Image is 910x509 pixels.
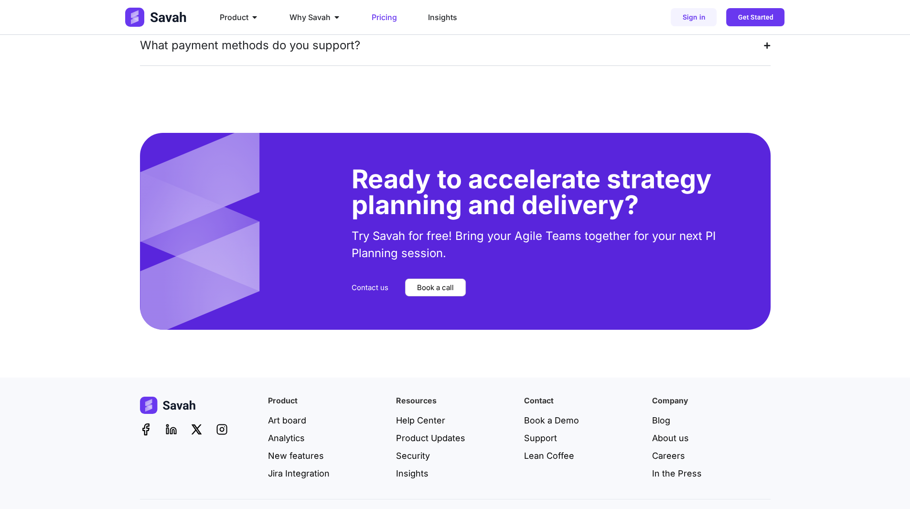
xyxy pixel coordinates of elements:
[682,14,705,21] span: Sign in
[268,467,330,480] span: Jira Integration
[268,449,386,462] a: New features
[289,11,331,23] span: Why Savah
[738,14,773,21] span: Get Started
[140,37,360,54] div: What payment methods do you support?
[524,397,642,404] h4: Contact
[652,449,771,462] a: Careers
[372,11,397,23] a: Pricing
[268,397,386,404] h4: Product
[524,449,642,462] a: Lean Coffee
[671,8,717,26] a: Sign in
[652,414,670,427] span: Blog
[726,8,784,26] a: Get Started
[268,432,386,444] a: Analytics
[352,227,760,262] p: Try Savah for free! Bring your Agile Teams together for your next PI Planning session.
[652,432,771,444] a: About us
[220,11,248,23] span: Product
[268,414,306,427] span: Art board
[396,432,465,444] span: Product Updates
[652,467,702,480] span: In the Press
[524,432,642,444] a: Support
[652,449,685,462] span: Careers
[396,432,514,444] a: Product Updates
[396,467,428,480] span: Insights
[428,11,457,23] a: Insights
[396,449,514,462] a: Security
[652,432,689,444] span: About us
[652,397,771,404] h4: Company
[524,432,557,444] span: Support
[268,467,386,480] a: Jira Integration
[268,449,324,462] span: New features
[524,449,574,462] span: Lean Coffee
[212,8,547,27] nav: Menu
[396,449,430,462] span: Security
[862,463,910,509] iframe: Chat Widget
[268,414,386,427] a: Art board
[396,414,514,427] a: Help Center
[396,467,514,480] a: Insights
[125,8,188,27] img: Logo (2)
[396,397,514,404] h4: Resources
[417,284,454,291] span: Book a call
[405,279,466,296] a: Book a call
[524,414,642,427] a: Book a Demo
[268,432,305,444] span: Analytics
[352,284,388,291] a: Contact us
[140,25,771,65] summary: What payment methods do you support?
[524,414,579,427] span: Book a Demo
[652,467,771,480] a: In the Press
[652,414,771,427] a: Blog
[352,166,760,218] h2: Ready to accelerate strategy planning and delivery?
[396,414,445,427] span: Help Center
[212,8,547,27] div: Menu Toggle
